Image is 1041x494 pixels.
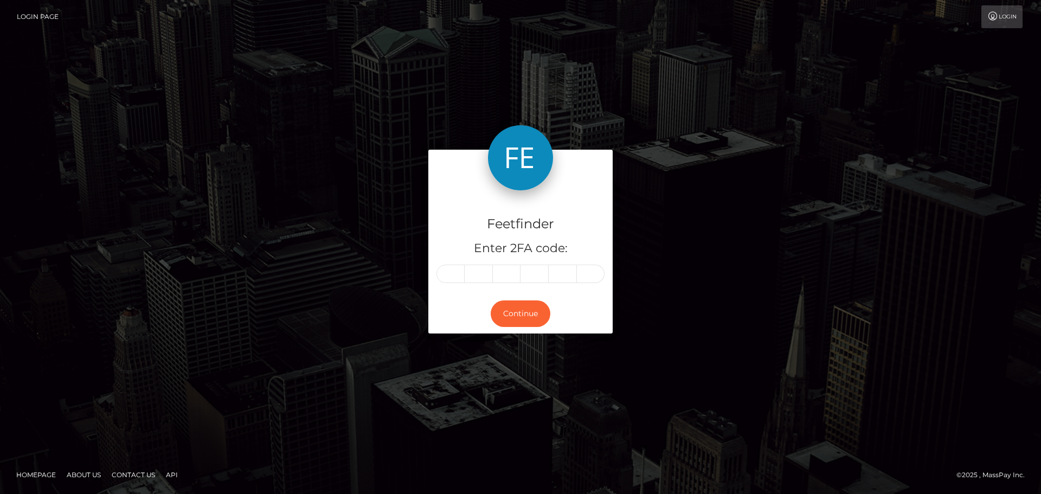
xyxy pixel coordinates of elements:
[162,466,182,483] a: API
[12,466,60,483] a: Homepage
[491,300,550,327] button: Continue
[436,215,605,234] h4: Feetfinder
[107,466,159,483] a: Contact Us
[956,469,1033,481] div: © 2025 , MassPay Inc.
[436,240,605,257] h5: Enter 2FA code:
[17,5,59,28] a: Login Page
[488,125,553,190] img: Feetfinder
[981,5,1023,28] a: Login
[62,466,105,483] a: About Us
